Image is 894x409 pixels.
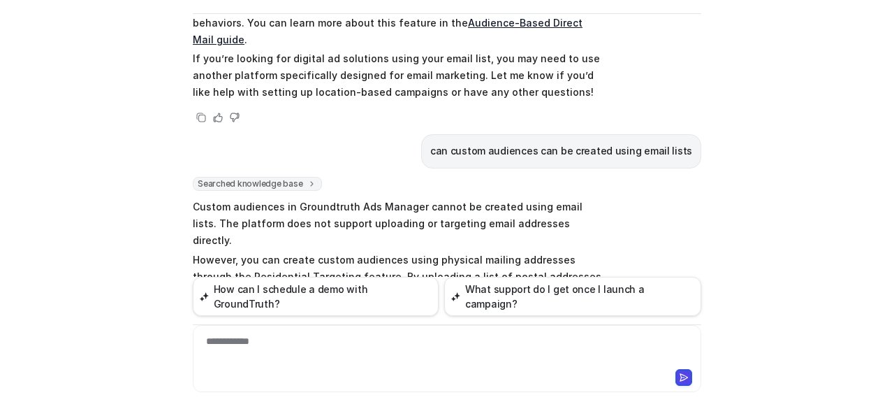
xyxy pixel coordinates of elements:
[193,17,582,45] a: Audience-Based Direct Mail guide
[193,199,601,249] p: Custom audiences in Groundtruth Ads Manager cannot be created using email lists. The platform doe...
[193,177,322,191] span: Searched knowledge base
[193,50,601,101] p: If you’re looking for digital ad solutions using your email list, you may need to use another pla...
[193,252,601,369] p: However, you can create custom audiences using physical mailing addresses through the Residential...
[430,143,692,159] p: can custom audiences can be created using email lists
[193,277,439,316] button: How can I schedule a demo with GroundTruth?
[444,277,701,316] button: What support do I get once I launch a campaign?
